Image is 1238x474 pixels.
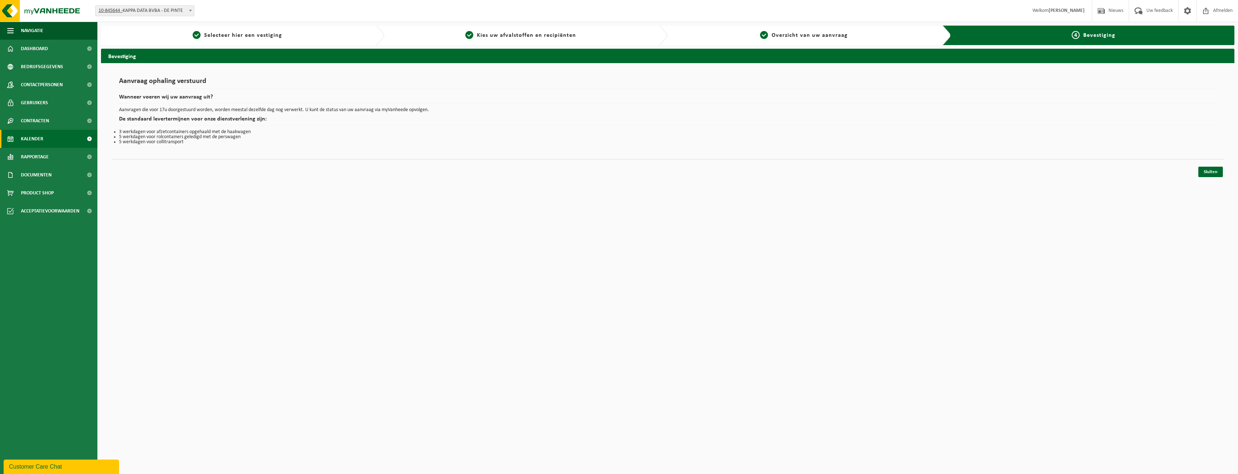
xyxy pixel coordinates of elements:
span: Bedrijfsgegevens [21,58,63,76]
h2: De standaard levertermijnen voor onze dienstverlening zijn: [119,116,1216,126]
iframe: chat widget [4,458,120,474]
strong: [PERSON_NAME] [1049,8,1085,13]
span: 10-845644 - KAPPA DATA BVBA - DE PINTE [96,6,194,16]
span: 4 [1072,31,1080,39]
tcxspan: Call 10-845644 - via 3CX [98,8,123,13]
span: Dashboard [21,40,48,58]
span: Rapportage [21,148,49,166]
span: Contactpersonen [21,76,63,94]
span: 1 [193,31,201,39]
li: 5 werkdagen voor collitransport [119,140,1216,145]
span: Overzicht van uw aanvraag [772,32,848,38]
span: Gebruikers [21,94,48,112]
span: Navigatie [21,22,43,40]
span: 3 [760,31,768,39]
span: Acceptatievoorwaarden [21,202,79,220]
span: Kies uw afvalstoffen en recipiënten [477,32,576,38]
a: 3Overzicht van uw aanvraag [671,31,937,40]
h1: Aanvraag ophaling verstuurd [119,78,1216,89]
li: 5 werkdagen voor rolcontainers geledigd met de perswagen [119,135,1216,140]
h2: Bevestiging [101,49,1234,63]
a: Sluiten [1198,167,1223,177]
span: 2 [465,31,473,39]
span: Bevestiging [1083,32,1115,38]
span: Documenten [21,166,52,184]
span: Selecteer hier een vestiging [204,32,282,38]
span: 10-845644 - KAPPA DATA BVBA - DE PINTE [95,5,194,16]
span: Kalender [21,130,43,148]
a: 2Kies uw afvalstoffen en recipiënten [388,31,654,40]
h2: Wanneer voeren wij uw aanvraag uit? [119,94,1216,104]
span: Product Shop [21,184,54,202]
li: 3 werkdagen voor afzetcontainers opgehaald met de haakwagen [119,130,1216,135]
span: Contracten [21,112,49,130]
p: Aanvragen die voor 17u doorgestuurd worden, worden meestal dezelfde dag nog verwerkt. U kunt de s... [119,107,1216,113]
a: 1Selecteer hier een vestiging [105,31,370,40]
